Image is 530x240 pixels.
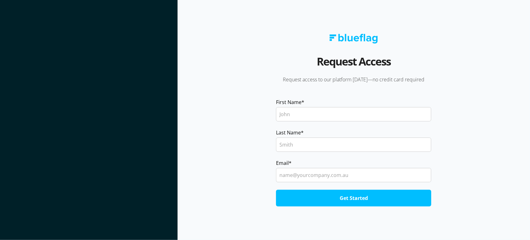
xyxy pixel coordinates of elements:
[317,53,391,76] h2: Request Access
[276,190,431,206] input: Get Started
[276,107,431,121] input: John
[276,168,431,182] input: name@yourcompany.com.au
[276,129,301,136] span: Last Name
[267,76,440,83] p: Request access to our platform [DATE]—no credit card required
[276,98,301,106] span: First Name
[276,159,289,167] span: Email
[276,138,431,152] input: Smith
[329,34,378,43] img: Blue Flag logo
